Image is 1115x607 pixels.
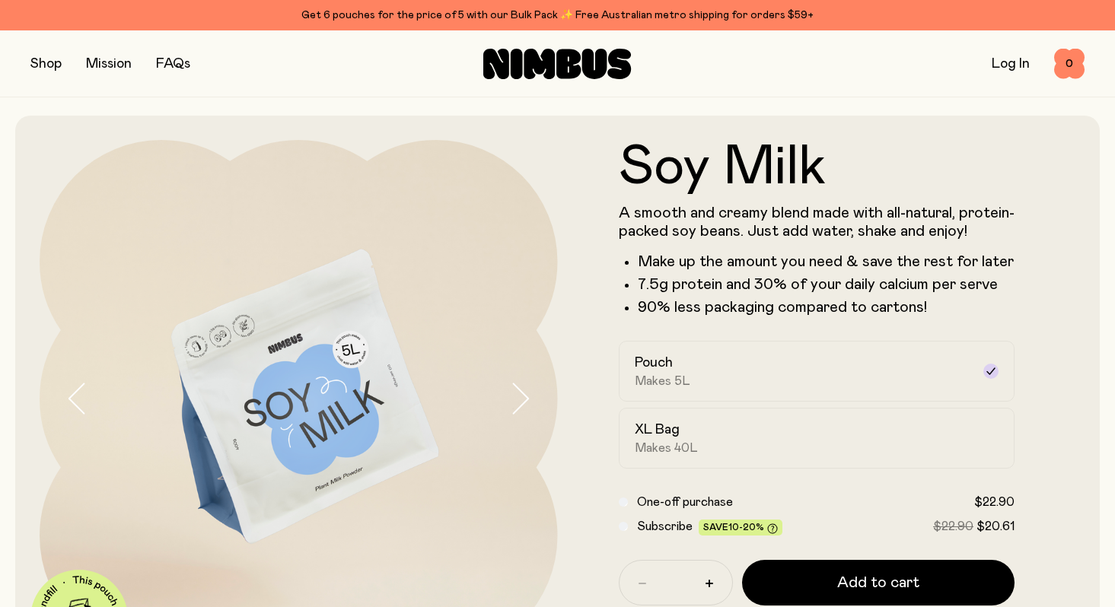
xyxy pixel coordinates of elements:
[637,496,733,508] span: One-off purchase
[1054,49,1085,79] button: 0
[933,520,973,532] span: $22.90
[742,560,1015,605] button: Add to cart
[837,572,919,593] span: Add to cart
[30,6,1085,24] div: Get 6 pouches for the price of 5 with our Bulk Pack ✨ Free Australian metro shipping for orders $59+
[635,354,673,372] h2: Pouch
[638,275,1015,294] li: 7.5g protein and 30% of your daily calcium per serve
[638,298,1015,316] p: 90% less packaging compared to cartons!
[156,57,190,71] a: FAQs
[635,440,698,456] span: Makes 40L
[976,520,1015,532] span: $20.61
[638,253,1015,271] li: Make up the amount you need & save the rest for later
[619,140,1015,195] h1: Soy Milk
[637,520,693,532] span: Subscribe
[619,204,1015,240] p: A smooth and creamy blend made with all-natural, protein-packed soy beans. Just add water, shake ...
[992,57,1030,71] a: Log In
[728,523,764,532] span: 10-20%
[86,57,132,71] a: Mission
[703,523,778,534] span: Save
[974,496,1015,508] span: $22.90
[635,421,680,439] h2: XL Bag
[635,373,690,389] span: Makes 5L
